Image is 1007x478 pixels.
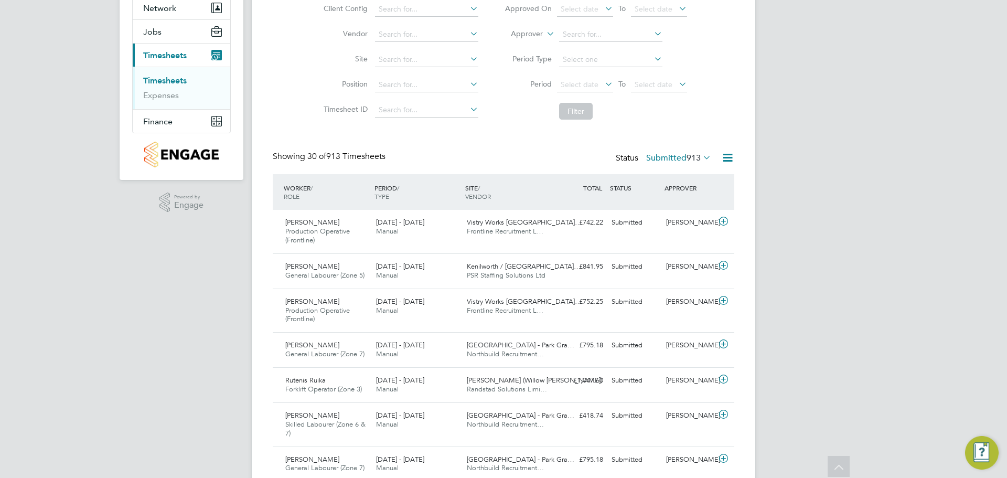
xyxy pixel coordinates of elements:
[467,420,544,429] span: Northbuild Recruitment…
[374,192,389,200] span: TYPE
[467,227,543,236] span: Frontline Recruitment L…
[467,455,574,464] span: [GEOGRAPHIC_DATA] - Park Gra…
[372,178,463,206] div: PERIOD
[467,349,544,358] span: Northbuild Recruitment…
[375,78,478,92] input: Search for...
[553,293,607,311] div: £752.25
[132,142,231,167] a: Go to home page
[662,337,716,354] div: [PERSON_NAME]
[561,80,598,89] span: Select date
[320,54,368,63] label: Site
[144,142,218,167] img: countryside-properties-logo-retina.png
[607,178,662,197] div: STATUS
[133,44,230,67] button: Timesheets
[662,214,716,231] div: [PERSON_NAME]
[307,151,326,162] span: 30 of
[478,184,480,192] span: /
[284,192,299,200] span: ROLE
[285,420,366,438] span: Skilled Labourer (Zone 6 & 7)
[320,104,368,114] label: Timesheet ID
[285,271,365,280] span: General Labourer (Zone 5)
[320,79,368,89] label: Position
[965,436,999,470] button: Engage Resource Center
[607,451,662,469] div: Submitted
[607,407,662,424] div: Submitted
[285,227,350,245] span: Production Operative (Frontline)
[662,258,716,275] div: [PERSON_NAME]
[616,151,713,166] div: Status
[559,103,593,120] button: Filter
[375,2,478,17] input: Search for...
[635,80,672,89] span: Select date
[376,271,399,280] span: Manual
[285,385,362,394] span: Forklift Operator (Zone 3)
[376,411,424,420] span: [DATE] - [DATE]
[505,54,552,63] label: Period Type
[320,4,368,13] label: Client Config
[133,20,230,43] button: Jobs
[174,201,203,210] span: Engage
[607,293,662,311] div: Submitted
[467,262,581,271] span: Kenilworth / [GEOGRAPHIC_DATA]…
[133,67,230,109] div: Timesheets
[561,4,598,14] span: Select date
[273,151,388,162] div: Showing
[607,258,662,275] div: Submitted
[285,262,339,271] span: [PERSON_NAME]
[662,451,716,469] div: [PERSON_NAME]
[159,193,204,213] a: Powered byEngage
[553,372,607,389] div: £1,047.60
[397,184,399,192] span: /
[662,372,716,389] div: [PERSON_NAME]
[467,341,574,349] span: [GEOGRAPHIC_DATA] - Park Gra…
[463,178,553,206] div: SITE
[285,341,339,349] span: [PERSON_NAME]
[467,271,545,280] span: PSR Staffing Solutions Ltd
[607,214,662,231] div: Submitted
[615,77,629,91] span: To
[174,193,203,201] span: Powered by
[465,192,491,200] span: VENDOR
[635,4,672,14] span: Select date
[376,341,424,349] span: [DATE] - [DATE]
[505,79,552,89] label: Period
[662,407,716,424] div: [PERSON_NAME]
[376,306,399,315] span: Manual
[143,90,179,100] a: Expenses
[281,178,372,206] div: WORKER
[285,463,365,472] span: General Labourer (Zone 7)
[143,27,162,37] span: Jobs
[285,411,339,420] span: [PERSON_NAME]
[553,258,607,275] div: £841.95
[376,455,424,464] span: [DATE] - [DATE]
[553,407,607,424] div: £418.74
[285,376,326,385] span: Rutenis Ruika
[662,178,716,197] div: APPROVER
[285,297,339,306] span: [PERSON_NAME]
[285,306,350,324] span: Production Operative (Frontline)
[376,297,424,306] span: [DATE] - [DATE]
[662,293,716,311] div: [PERSON_NAME]
[467,463,544,472] span: Northbuild Recruitment…
[285,349,365,358] span: General Labourer (Zone 7)
[376,349,399,358] span: Manual
[307,151,385,162] span: 913 Timesheets
[559,27,662,42] input: Search for...
[467,385,547,394] span: Randstad Solutions Limi…
[505,4,552,13] label: Approved On
[583,184,602,192] span: TOTAL
[376,463,399,472] span: Manual
[143,3,176,13] span: Network
[310,184,313,192] span: /
[467,376,602,385] span: [PERSON_NAME] (Willow [PERSON_NAME])
[320,29,368,38] label: Vendor
[285,218,339,227] span: [PERSON_NAME]
[467,411,574,420] span: [GEOGRAPHIC_DATA] - Park Gra…
[143,50,187,60] span: Timesheets
[646,153,711,163] label: Submitted
[615,2,629,15] span: To
[376,227,399,236] span: Manual
[133,110,230,133] button: Finance
[143,116,173,126] span: Finance
[559,52,662,67] input: Select one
